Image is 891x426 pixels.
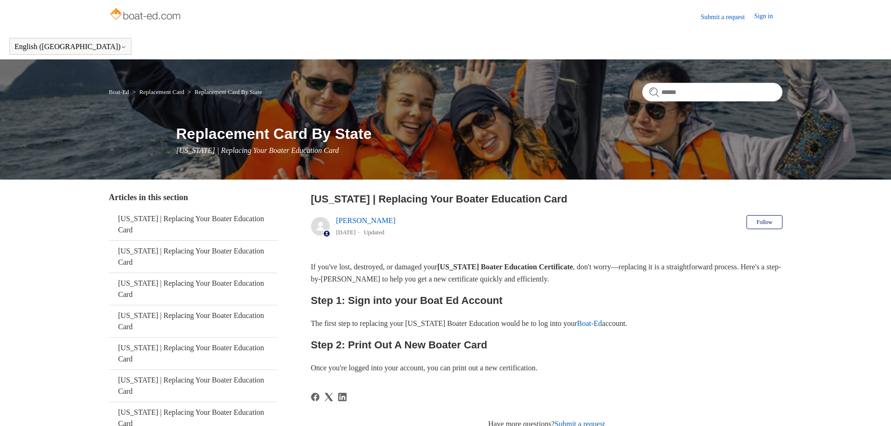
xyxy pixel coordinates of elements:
[336,229,356,236] time: 05/22/2024, 10:50
[325,393,333,401] svg: Share this page on X Corp
[325,393,333,401] a: X Corp
[746,215,782,229] button: Follow Article
[311,292,782,309] h2: Step 1: Sign into your Boat Ed Account
[176,146,339,154] span: [US_STATE] | Replacing Your Boater Education Card
[109,370,277,402] a: [US_STATE] | Replacing Your Boater Education Card
[109,88,131,95] li: Boat-Ed
[186,88,262,95] li: Replacement Card By State
[311,362,782,374] p: Once you're logged into your account, you can print out a new certification.
[195,88,262,95] a: Replacement Card By State
[701,12,754,22] a: Submit a request
[176,123,782,145] h1: Replacement Card By State
[109,338,277,369] a: [US_STATE] | Replacing Your Boater Education Card
[109,88,129,95] a: Boat-Ed
[14,43,126,51] button: English ([GEOGRAPHIC_DATA])
[336,217,396,224] a: [PERSON_NAME]
[338,393,347,401] a: LinkedIn
[338,393,347,401] svg: Share this page on LinkedIn
[109,209,277,240] a: [US_STATE] | Replacing Your Boater Education Card
[311,191,782,207] h2: Michigan | Replacing Your Boater Education Card
[311,393,319,401] a: Facebook
[130,88,186,95] li: Replacement Card
[754,11,782,22] a: Sign in
[311,318,782,330] p: The first step to replacing your [US_STATE] Boater Education would be to log into your account.
[311,337,782,353] h2: Step 2: Print Out A New Boater Card
[139,88,184,95] a: Replacement Card
[109,193,188,202] span: Articles in this section
[437,263,573,271] strong: [US_STATE] Boater Education Certificate
[311,261,782,285] p: If you've lost, destroyed, or damaged your , don't worry—replacing it is a straightforward proces...
[577,319,602,327] a: Boat-Ed
[109,6,183,24] img: Boat-Ed Help Center home page
[642,83,782,101] input: Search
[109,273,277,305] a: [US_STATE] | Replacing Your Boater Education Card
[109,241,277,273] a: [US_STATE] | Replacing Your Boater Education Card
[364,229,384,236] li: Updated
[311,393,319,401] svg: Share this page on Facebook
[109,305,277,337] a: [US_STATE] | Replacing Your Boater Education Card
